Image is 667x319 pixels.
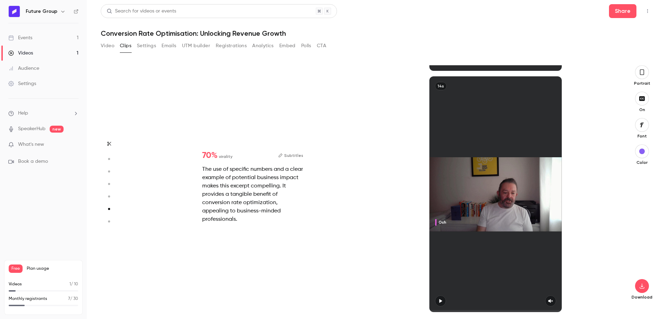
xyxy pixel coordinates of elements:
[69,282,71,286] span: 1
[137,40,156,51] button: Settings
[182,40,210,51] button: UTM builder
[8,65,39,72] div: Audience
[120,40,131,51] button: Clips
[216,40,247,51] button: Registrations
[279,40,296,51] button: Embed
[18,125,46,133] a: SpeakerHub
[18,158,48,165] span: Book a demo
[68,297,70,301] span: 7
[18,141,44,148] span: What's new
[68,296,78,302] p: / 30
[631,160,653,165] p: Color
[101,40,114,51] button: Video
[252,40,274,51] button: Analytics
[69,281,78,287] p: / 10
[202,151,217,160] span: 70 %
[301,40,311,51] button: Polls
[317,40,326,51] button: CTA
[162,40,176,51] button: Emails
[107,8,176,15] div: Search for videos or events
[8,34,32,41] div: Events
[631,294,653,300] p: Download
[631,107,653,112] p: On
[631,81,653,86] p: Portrait
[609,4,636,18] button: Share
[9,296,47,302] p: Monthly registrants
[9,6,20,17] img: Future Group
[219,153,232,160] span: virality
[202,165,303,224] div: The use of specific numbers and a clear example of potential business impact makes this excerpt c...
[101,29,653,37] h1: Conversion Rate Optimisation: Unlocking Revenue Growth
[9,265,23,273] span: Free
[26,8,57,15] h6: Future Group
[278,151,303,160] button: Subtitles
[27,266,78,271] span: Plan usage
[8,110,79,117] li: help-dropdown-opener
[18,110,28,117] span: Help
[8,50,33,57] div: Videos
[8,80,36,87] div: Settings
[50,126,64,133] span: new
[631,133,653,139] p: Font
[642,6,653,17] button: Top Bar Actions
[9,281,22,287] p: Videos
